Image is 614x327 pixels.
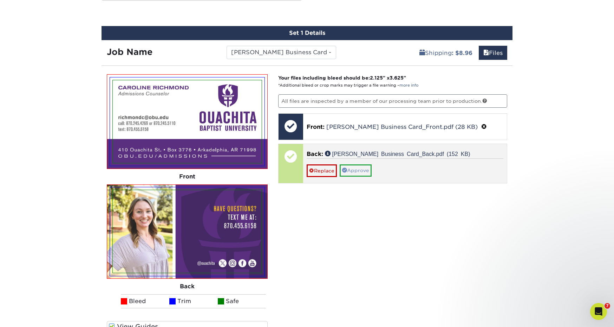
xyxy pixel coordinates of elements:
small: *Additional bleed or crop marks may trigger a file warning – [278,83,418,88]
span: Front: [307,124,325,130]
a: [PERSON_NAME] Business Card_Front.pdf (28 KB) [326,124,478,130]
span: 7 [605,303,610,309]
div: Front [107,169,268,184]
span: files [483,50,489,56]
p: All files are inspected by a member of our processing team prior to production. [278,94,508,108]
b: : $8.96 [452,50,472,56]
span: 3.625 [390,75,404,81]
span: 2.125 [370,75,383,81]
iframe: Intercom live chat [590,303,607,320]
a: Replace [307,164,337,177]
a: more info [399,83,418,88]
li: Trim [169,294,218,308]
strong: Your files including bleed should be: " x " [278,75,406,81]
a: Files [479,46,507,60]
a: Approve [340,164,372,176]
a: Shipping: $8.96 [415,46,477,60]
span: shipping [419,50,425,56]
div: Set 1 Details [102,26,512,40]
div: Back [107,279,268,294]
li: Safe [218,294,266,308]
a: [PERSON_NAME] Business Card_Back.pdf (152 KB) [325,151,470,156]
span: Back: [307,151,323,157]
input: Enter a job name [227,46,336,59]
strong: Job Name [107,47,152,57]
li: Bleed [121,294,169,308]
